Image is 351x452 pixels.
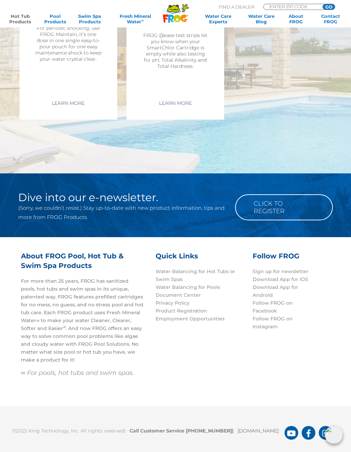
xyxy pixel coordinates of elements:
[317,13,344,24] a: ContactFROG
[219,4,254,10] p: Find A Dealer
[253,300,293,314] a: Follow FROG on Facebook
[141,19,144,22] sup: ∞
[156,292,201,298] a: Document Center
[253,284,298,298] a: Download App for Android
[253,276,308,282] a: Download App for iOS
[282,13,310,24] a: AboutFROG
[12,424,285,435] p: ©2025 King Technology, Inc. All rights reserved
[235,194,333,220] a: Click to Register
[156,268,235,282] a: Water Balancing for Hot Tubs or Swim Spas
[302,426,315,440] a: FROG Products Facebook Page
[18,192,226,203] h2: Dive into our e-newsletter.
[253,316,293,330] a: Follow FROG on Instagram
[285,426,298,440] a: FROG Products You Tube Page
[151,97,200,109] a: Learn More
[142,32,209,69] p: FROG @ease test strips let you know when your SmartChlor Cartridge is empty while also testing fo...
[269,4,315,9] input: Zip Code Form
[21,277,144,364] p: For more than 25 years, FROG has sanitized pools, hot tubs and swim spas in its unique, patented ...
[156,308,207,314] a: Product Registration
[232,428,233,434] span: |
[76,13,103,24] a: Swim SpaProducts
[319,426,332,440] a: FROG Products Instagram Page
[130,428,238,434] b: Call Customer Service [PHONE_NUMBER]
[156,284,220,290] a: Water Balancing for Pools
[35,25,102,62] p: For periodic shocking, use FROG Maintain, it’s one dose in one single easy-to-pour pouch for one ...
[248,13,275,24] a: Water CareBlog
[142,8,209,29] h2: FROG @ease Test Strips
[44,97,93,109] a: Learn More
[111,13,160,24] a: Fresh MineralWater∞
[196,13,240,24] a: Water CareExperts
[63,325,66,329] sup: ®
[156,300,190,306] a: Privacy Policy
[156,251,246,268] h3: Quick Links
[21,251,144,277] h3: About FROG Pool, Hot Tub & Swim Spa Products
[238,428,279,434] a: [DOMAIN_NAME]
[21,369,134,377] em: ∞ For pools, hot tubs and swim spas.
[323,4,335,10] input: GO
[7,13,34,24] a: Hot TubProducts
[41,13,69,24] a: PoolProducts
[156,316,225,322] a: Employment Opportunities
[253,251,323,268] h3: Follow FROG
[18,203,226,222] p: (Sorry, we couldn’t resist.) Stay up-to-date with new product information, tips and more from FRO...
[124,428,125,434] span: |
[325,426,343,444] img: openIcon
[253,268,308,274] a: Sign up for newsletter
